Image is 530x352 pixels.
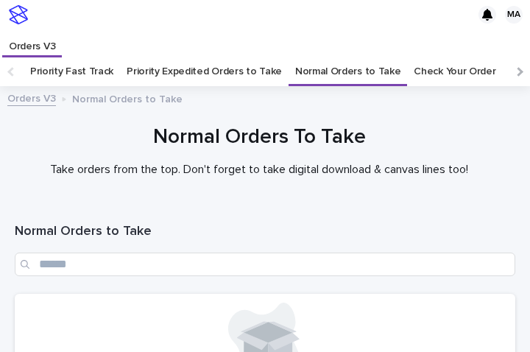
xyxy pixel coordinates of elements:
[505,6,523,24] div: MA
[127,57,282,86] a: Priority Expedited Orders to Take
[15,124,504,151] h1: Normal Orders To Take
[30,57,113,86] a: Priority Fast Track
[15,163,504,177] p: Take orders from the top. Don't forget to take digital download & canvas lines too!
[295,57,401,86] a: Normal Orders to Take
[72,90,183,106] p: Normal Orders to Take
[15,253,515,276] input: Search
[9,5,28,24] img: stacker-logo-s-only.png
[9,29,55,53] p: Orders V3
[414,57,495,86] a: Check Your Order
[7,89,56,106] a: Orders V3
[15,223,515,241] h1: Normal Orders to Take
[2,29,62,55] a: Orders V3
